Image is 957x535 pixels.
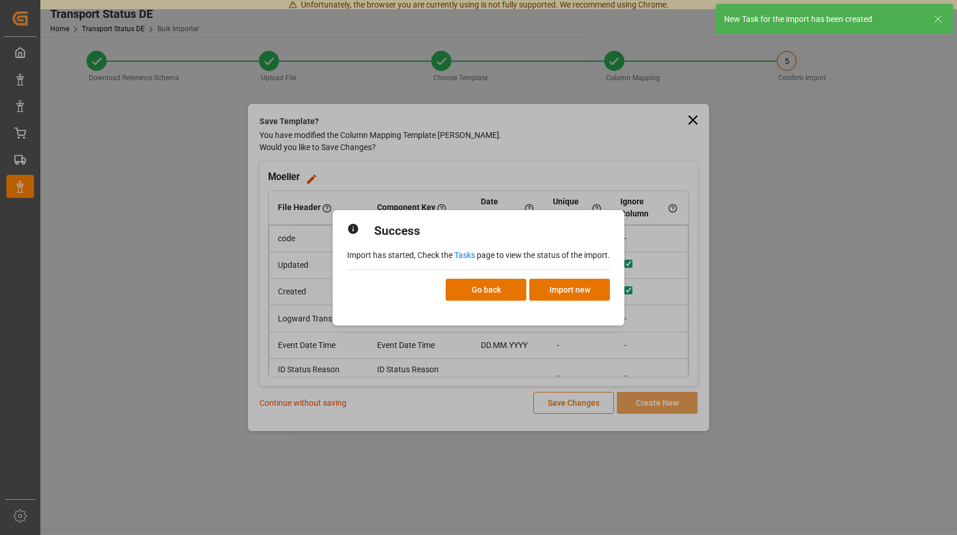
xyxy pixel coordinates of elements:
[454,250,475,260] a: Tasks
[347,249,610,261] p: Import has started, Check the page to view the status of the import.
[529,279,610,301] button: Import new
[446,279,526,301] button: Go back
[374,222,420,241] h2: Success
[724,13,922,25] div: New Task for the import has been created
